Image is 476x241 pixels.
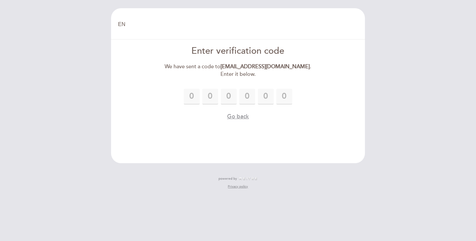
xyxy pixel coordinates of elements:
input: 0 [276,89,292,105]
a: Privacy policy [228,184,248,189]
input: 0 [202,89,218,105]
a: powered by [218,176,258,181]
span: powered by [218,176,237,181]
input: 0 [221,89,237,105]
div: We have sent a code to . Enter it below. [162,63,314,78]
input: 0 [184,89,200,105]
input: 0 [239,89,255,105]
input: 0 [258,89,274,105]
strong: [EMAIL_ADDRESS][DOMAIN_NAME] [220,63,310,70]
div: Enter verification code [162,45,314,58]
button: Go back [227,112,249,121]
img: MEITRE [239,177,258,180]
